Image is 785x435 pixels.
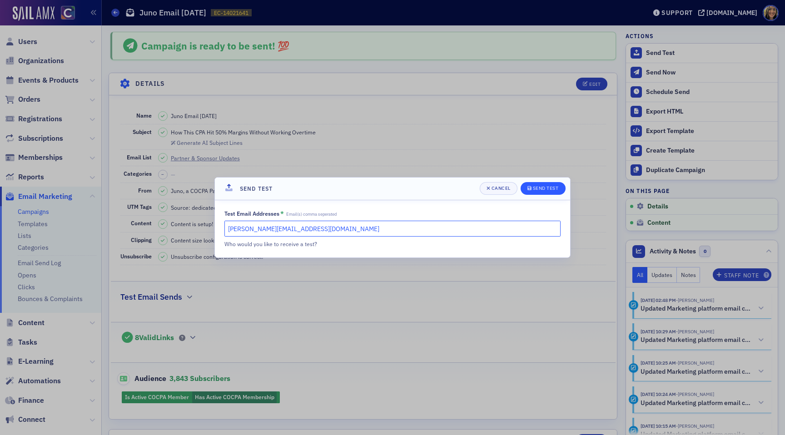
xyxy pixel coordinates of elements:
div: Cancel [492,186,511,191]
abbr: This field is required [280,210,284,218]
h4: Send Test [240,184,273,193]
button: Cancel [480,182,517,195]
button: Send Test [521,182,566,195]
div: Who would you like to receive a test? [224,240,530,248]
div: Send Test [533,186,559,191]
span: Email(s) comma seperated [286,212,337,217]
div: Test Email Addresses [224,210,279,217]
